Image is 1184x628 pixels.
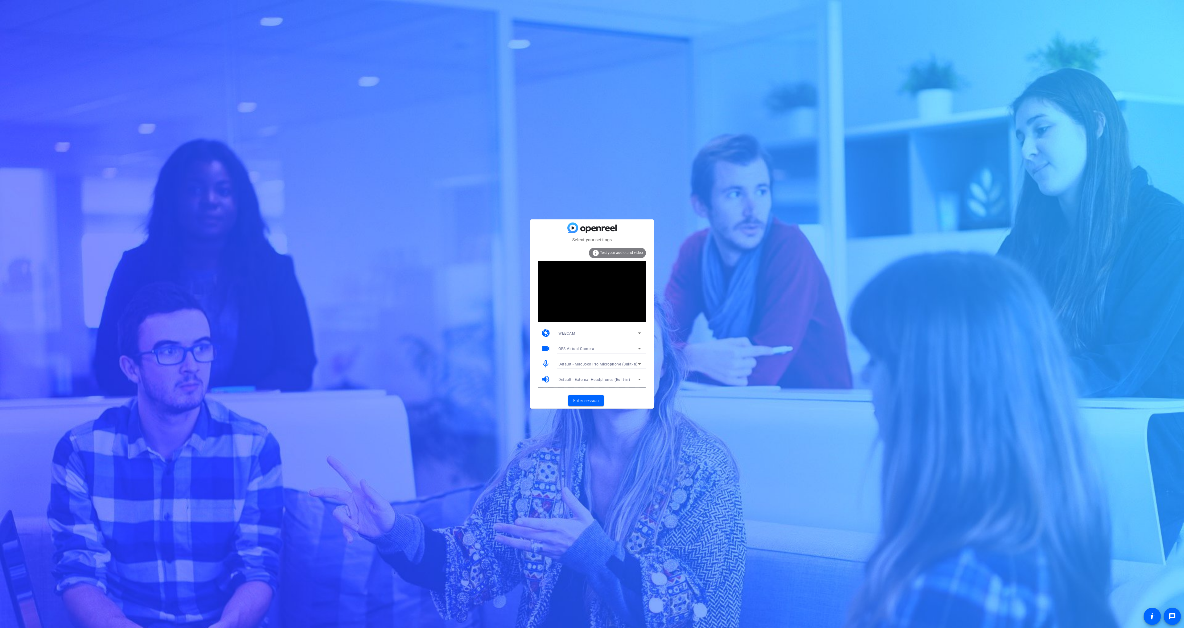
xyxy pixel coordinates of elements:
span: Default - External Headphones (Built-in) [558,377,630,382]
mat-icon: videocam [541,344,550,353]
mat-icon: camera [541,328,550,338]
mat-icon: info [592,249,599,257]
img: blue-gradient.svg [567,222,617,233]
mat-card-subtitle: Select your settings [530,236,654,243]
span: Test your audio and video [600,251,643,255]
mat-icon: accessibility [1149,613,1156,620]
mat-icon: volume_up [541,375,550,384]
span: Enter session [573,398,599,404]
mat-icon: mic_none [541,359,550,369]
span: OBS Virtual Camera [558,347,594,351]
mat-icon: message [1169,613,1176,620]
span: Default - MacBook Pro Microphone (Built-in) [558,362,638,366]
button: Enter session [568,395,604,406]
span: WEBCAM [558,331,575,336]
